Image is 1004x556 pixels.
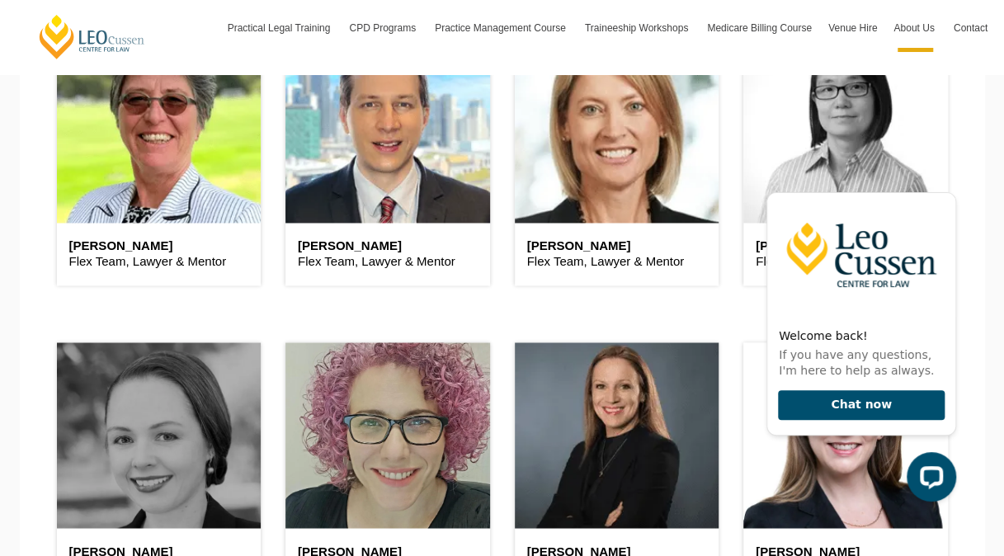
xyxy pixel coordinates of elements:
h6: [PERSON_NAME] [69,239,249,253]
a: CPD Programs [341,4,427,52]
a: [PERSON_NAME] Centre for Law [37,13,147,60]
a: Traineeship Workshops [577,4,699,52]
a: About Us [885,4,945,52]
iframe: LiveChat chat widget [753,163,963,515]
h6: [PERSON_NAME] [298,239,478,253]
h6: [PERSON_NAME] [527,239,707,253]
a: Venue Hire [820,4,885,52]
a: Contact [945,4,996,52]
a: Practical Legal Training [219,4,342,52]
a: Practice Management Course [427,4,577,52]
p: Flex Team, Lawyer & Mentor [69,253,249,270]
p: Flex Team, Lawyer & Mentor [527,253,707,270]
p: Flex Team, Lawyer & Mentor [298,253,478,270]
a: Medicare Billing Course [699,4,820,52]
